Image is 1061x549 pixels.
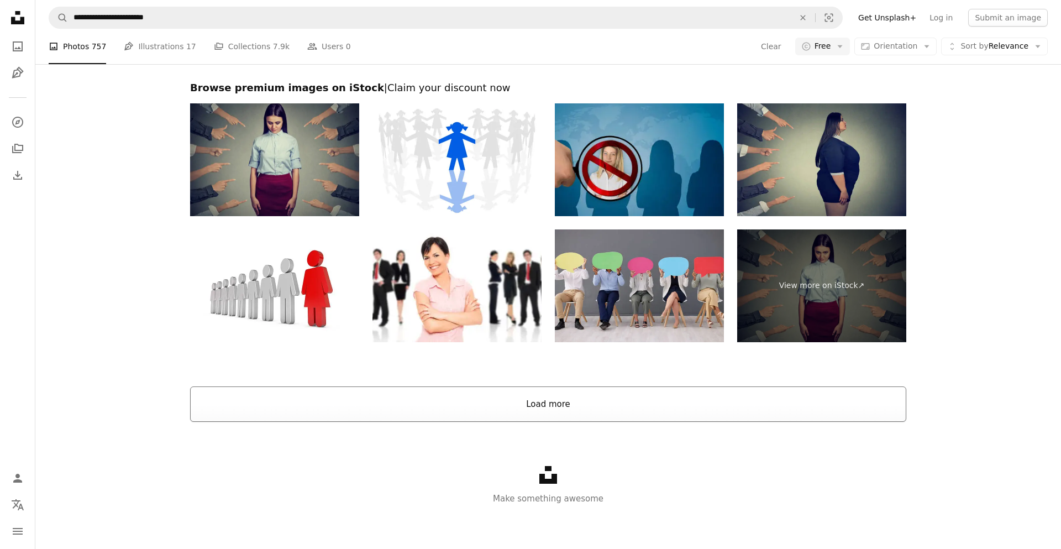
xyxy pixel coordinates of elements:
button: Sort byRelevance [941,38,1048,55]
img: Business team [372,229,542,342]
span: Free [815,41,831,52]
span: 0 [346,40,351,53]
button: Language [7,494,29,516]
span: Sort by [960,41,988,50]
button: Clear [791,7,815,28]
a: Illustrations 17 [124,29,196,64]
button: Submit an image [968,9,1048,27]
img: Many fingers pointing at fat woman [737,103,906,216]
img: Speech bubble, business people and hide face for social media, voice and diversity in office. Cor... [555,229,724,342]
a: Collections [7,138,29,160]
a: Log in / Sign up [7,467,29,489]
p: Make something awesome [35,492,1061,505]
a: Home — Unsplash [7,7,29,31]
button: Clear [760,38,782,55]
button: Menu [7,520,29,542]
span: 7.9k [273,40,290,53]
a: Get Unsplash+ [852,9,923,27]
img: Female leadership [190,229,359,342]
a: View more on iStock↗ [737,229,906,342]
button: Load more [190,386,906,422]
a: Photos [7,35,29,57]
a: Download History [7,164,29,186]
img: Concept of accusation of guilty young person [190,103,359,216]
button: Visual search [816,7,842,28]
a: Users 0 [307,29,351,64]
img: Dismissing Worker [555,103,724,216]
span: 17 [186,40,196,53]
img: Girotondo blue woman leader [372,103,542,216]
h2: Browse premium images on iStock [190,81,906,95]
a: Explore [7,111,29,133]
button: Orientation [854,38,937,55]
a: Illustrations [7,62,29,84]
span: Orientation [874,41,917,50]
span: Relevance [960,41,1028,52]
a: Collections 7.9k [214,29,290,64]
button: Free [795,38,850,55]
a: Log in [923,9,959,27]
span: | Claim your discount now [384,82,511,93]
button: Search Unsplash [49,7,68,28]
form: Find visuals sitewide [49,7,843,29]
